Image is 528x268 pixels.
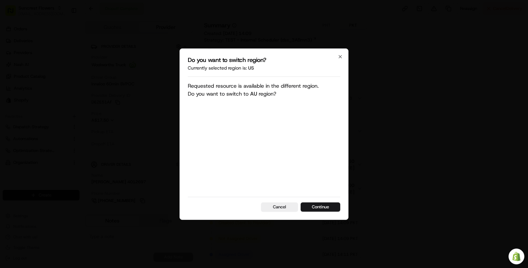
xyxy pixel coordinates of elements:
button: Cancel [261,202,298,212]
p: Currently selected region is: [188,65,340,71]
p: Requested resource is available in the different region. Do you want to switch to region? [188,82,319,192]
span: us [248,65,254,71]
span: AU [250,90,257,97]
h2: Do you want to switch region? [188,57,340,63]
button: Continue [301,202,340,212]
